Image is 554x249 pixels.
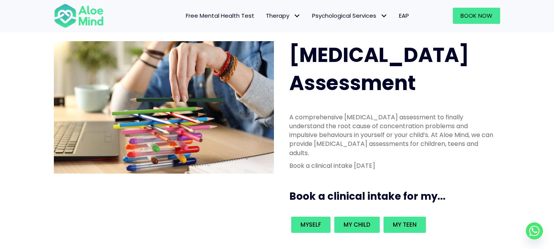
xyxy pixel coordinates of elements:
[289,113,496,157] p: A comprehensive [MEDICAL_DATA] assessment to finally understand the root cause of concentration p...
[461,12,492,20] span: Book Now
[289,41,469,97] span: [MEDICAL_DATA] Assessment
[393,8,415,24] a: EAP
[344,221,370,229] span: My child
[312,12,387,20] span: Psychological Services
[453,8,500,24] a: Book Now
[266,12,300,20] span: Therapy
[291,217,330,233] a: Myself
[378,10,389,22] span: Psychological Services: submenu
[384,217,426,233] a: My teen
[289,161,496,170] p: Book a clinical intake [DATE]
[289,215,496,235] div: Book an intake for my...
[180,8,260,24] a: Free Mental Health Test
[260,8,306,24] a: TherapyTherapy: submenu
[291,10,302,22] span: Therapy: submenu
[186,12,254,20] span: Free Mental Health Test
[54,3,104,28] img: Aloe mind Logo
[334,217,380,233] a: My child
[289,189,503,203] h3: Book a clinical intake for my...
[393,221,417,229] span: My teen
[306,8,393,24] a: Psychological ServicesPsychological Services: submenu
[300,221,321,229] span: Myself
[54,41,274,173] img: ADHD photo
[399,12,409,20] span: EAP
[114,8,415,24] nav: Menu
[526,222,543,239] a: Whatsapp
